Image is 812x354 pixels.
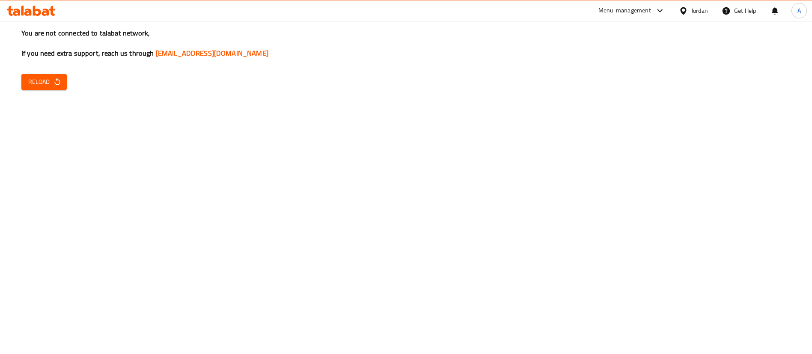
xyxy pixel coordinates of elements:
[156,47,268,59] a: [EMAIL_ADDRESS][DOMAIN_NAME]
[797,6,801,15] span: A
[691,6,708,15] div: Jordan
[21,74,67,90] button: Reload
[21,28,791,58] h3: You are not connected to talabat network, If you need extra support, reach us through
[598,6,651,16] div: Menu-management
[28,77,60,87] span: Reload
